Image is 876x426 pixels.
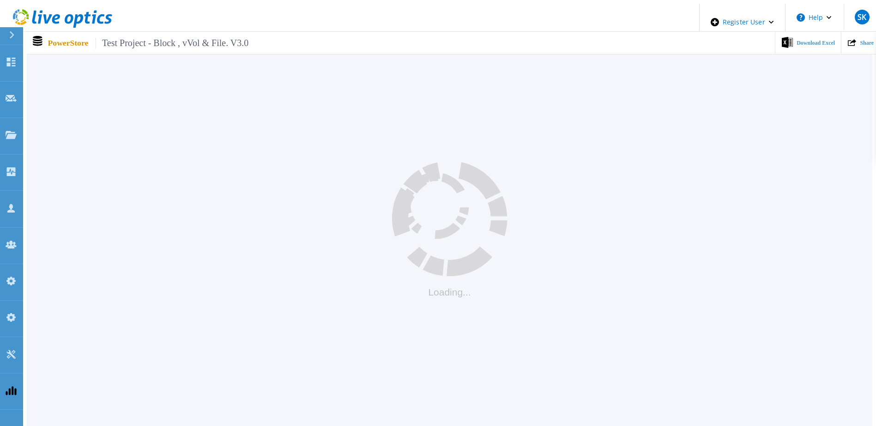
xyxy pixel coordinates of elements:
span: Test Project - Block , vVol & File. V3.0 [96,38,248,48]
p: PowerStore [48,38,249,48]
div: , [4,4,872,402]
span: Share [860,40,874,46]
button: Help [785,4,843,31]
span: SK [858,13,866,21]
div: Register User [700,4,785,41]
span: Download Excel [797,40,835,46]
div: Loading... [392,287,507,298]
